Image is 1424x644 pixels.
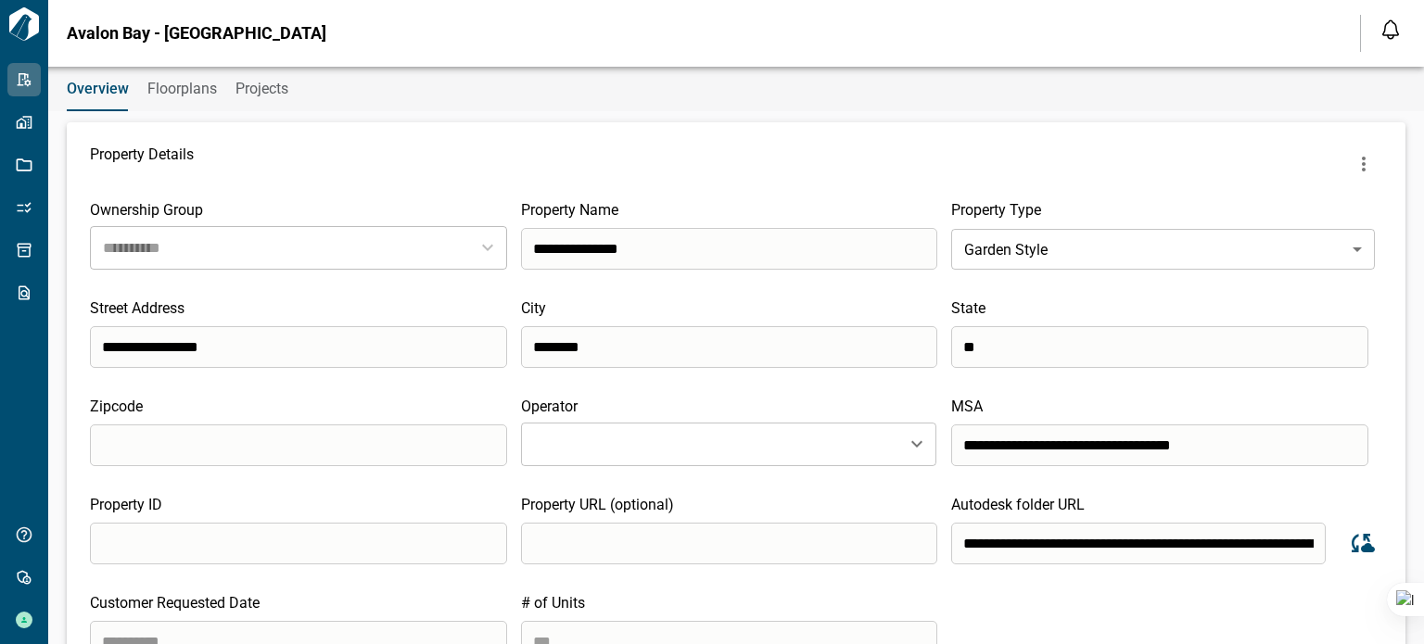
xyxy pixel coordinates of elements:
[521,398,578,415] span: Operator
[951,326,1368,368] input: search
[90,424,507,466] input: search
[521,228,938,270] input: search
[90,299,184,317] span: Street Address
[1345,145,1382,183] button: more
[521,594,585,612] span: # of Units
[67,80,129,98] span: Overview
[521,201,618,219] span: Property Name
[1340,522,1382,564] button: Sync data from Autodesk
[90,523,507,564] input: search
[521,496,674,513] span: Property URL (optional)
[90,201,203,219] span: Ownership Group
[521,326,938,368] input: search
[1376,15,1405,44] button: Open notification feed
[48,67,1424,111] div: base tabs
[951,424,1368,466] input: search
[67,24,326,43] span: Avalon Bay - [GEOGRAPHIC_DATA]
[951,223,1375,275] div: Garden Style
[235,80,288,98] span: Projects
[951,496,1085,513] span: Autodesk folder URL
[90,398,143,415] span: Zipcode
[90,594,260,612] span: Customer Requested Date
[904,431,930,457] button: Open
[951,523,1326,564] input: search
[951,201,1041,219] span: Property Type
[90,326,507,368] input: search
[521,523,938,564] input: search
[521,299,546,317] span: City
[147,80,217,98] span: Floorplans
[951,398,983,415] span: MSA
[90,145,194,183] span: Property Details
[951,299,985,317] span: State
[90,496,162,513] span: Property ID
